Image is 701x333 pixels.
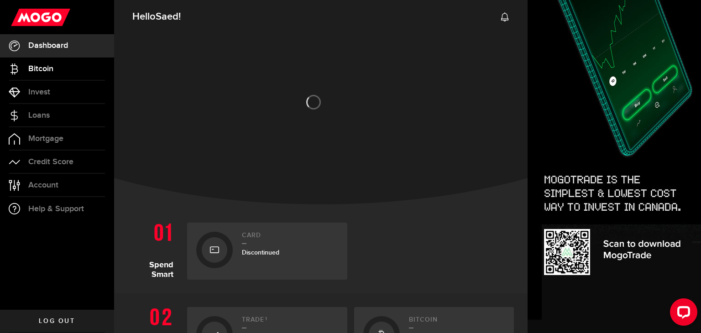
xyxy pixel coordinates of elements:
iframe: LiveChat chat widget [663,295,701,333]
span: Log out [39,318,75,324]
sup: 1 [265,316,267,322]
span: Account [28,181,58,189]
span: Bitcoin [28,65,53,73]
span: Dashboard [28,42,68,50]
span: Help & Support [28,205,84,213]
span: Hello ! [132,7,181,26]
h2: Card [242,232,338,244]
span: Mortgage [28,135,63,143]
h2: Bitcoin [409,316,505,328]
span: Loans [28,111,50,120]
span: Invest [28,88,50,96]
span: Saed [156,10,178,23]
span: Credit Score [28,158,73,166]
span: Discontinued [242,249,279,256]
h1: Spend Smart [128,218,180,280]
h2: Trade [242,316,338,328]
a: CardDiscontinued [187,223,347,280]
